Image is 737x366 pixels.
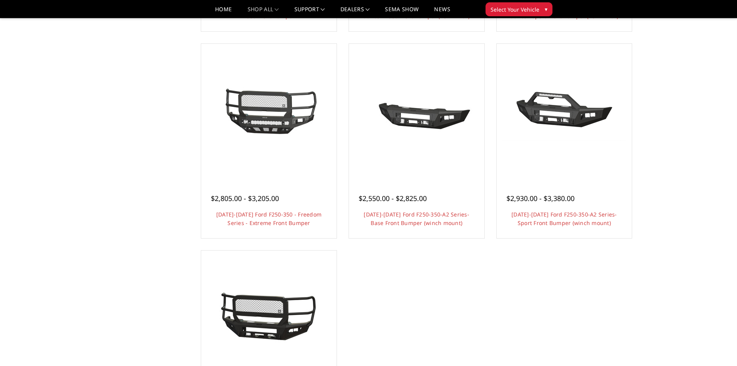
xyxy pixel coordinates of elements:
a: [DATE]-[DATE] Ford F250-350 - Freedom Series - Extreme Front Bumper [216,211,321,227]
a: shop all [248,7,279,18]
a: 2023-2025 Ford F250-350 - Freedom Series - Extreme Front Bumper 2023-2025 Ford F250-350 - Freedom... [203,46,335,177]
a: [DATE]-[DATE] Ford F250-350-A2 Series-Base Front Bumper (winch mount) [364,211,469,227]
span: $2,550.00 - $2,825.00 [359,194,427,203]
a: SEMA Show [385,7,419,18]
a: 2023-2025 Ford F250-350-A2 Series-Sport Front Bumper (winch mount) 2023-2025 Ford F250-350-A2 Ser... [499,46,630,177]
span: $2,805.00 - $3,205.00 [211,194,279,203]
a: Home [215,7,232,18]
a: 2023-2025 Ford F250-350-A2 Series-Base Front Bumper (winch mount) 2023-2025 Ford F250-350-A2 Seri... [351,46,482,177]
span: $2,930.00 - $3,380.00 [506,194,575,203]
span: ▾ [545,5,547,13]
span: Select Your Vehicle [491,5,539,14]
a: Dealers [340,7,370,18]
a: Support [294,7,325,18]
button: Select Your Vehicle [486,2,552,16]
a: News [434,7,450,18]
a: [DATE]-[DATE] Ford F250-350-A2 Series-Sport Front Bumper (winch mount) [511,211,617,227]
img: 2023-2025 Ford F250-350-A2 Series-Extreme Front Bumper (winch mount) [207,290,331,347]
